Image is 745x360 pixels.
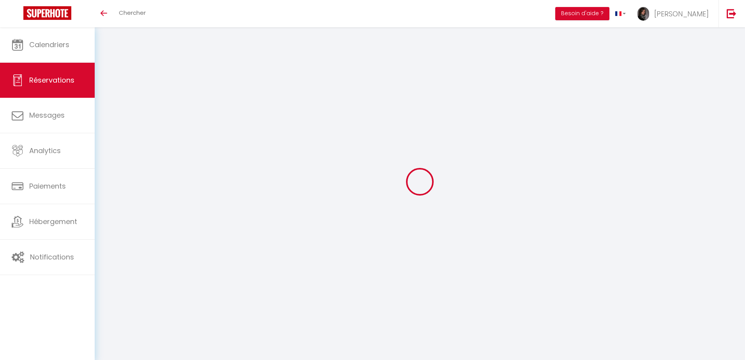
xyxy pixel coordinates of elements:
span: Paiements [29,181,66,191]
span: Réservations [29,75,74,85]
button: Besoin d'aide ? [555,7,609,20]
span: Hébergement [29,217,77,226]
span: Messages [29,110,65,120]
span: Chercher [119,9,146,17]
img: ... [637,7,649,21]
span: Calendriers [29,40,69,49]
img: logout [727,9,736,18]
span: [PERSON_NAME] [654,9,709,19]
span: Analytics [29,146,61,155]
span: Notifications [30,252,74,262]
img: Super Booking [23,6,71,20]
